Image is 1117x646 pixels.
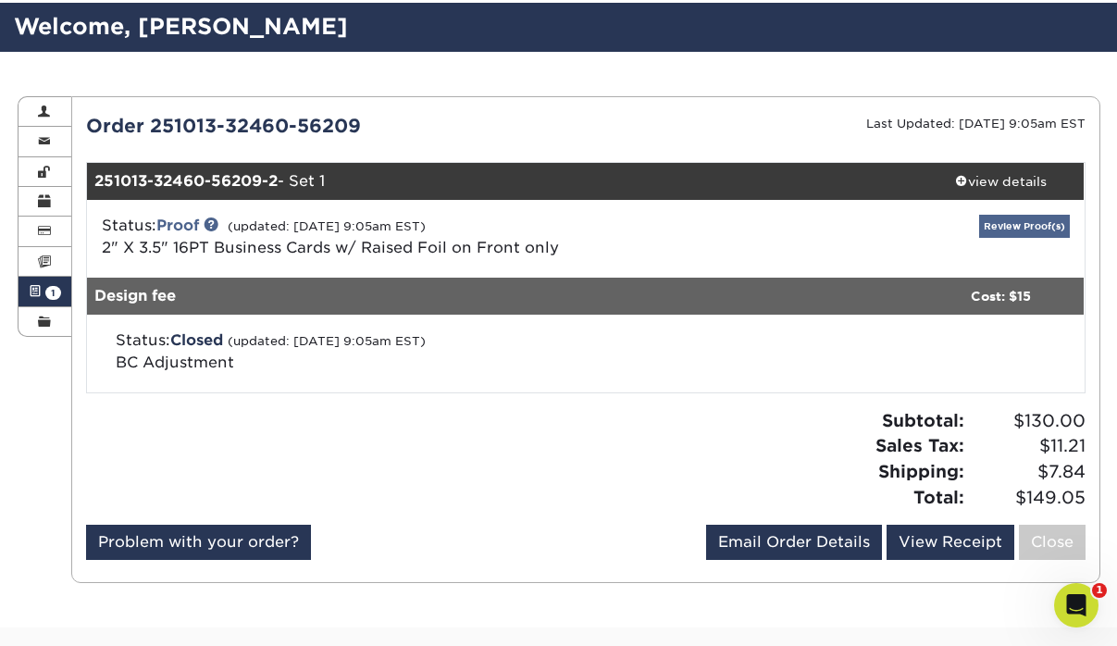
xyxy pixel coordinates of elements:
div: "We adjusted the size of [PERSON_NAME]'s card that you sent to 3.625 x 2.125" as required. We the... [30,17,289,143]
button: Send a message… [316,497,347,527]
div: Status: [88,215,751,259]
a: Close [1019,525,1086,560]
span: 1 [45,286,61,300]
iframe: Intercom live chat [1054,583,1098,627]
div: Close [325,7,358,41]
strong: Sales Tax: [875,435,964,455]
strong: Subtotal: [882,410,964,430]
small: (updated: [DATE] 9:05am EST) [228,334,426,348]
span: $7.84 [970,459,1086,485]
button: Emoji picker [58,504,73,519]
small: Last Updated: [DATE] 9:05am EST [866,117,1086,130]
div: view details [918,172,1085,191]
button: go back [12,7,47,43]
div: Status: [102,329,747,374]
span: $149.05 [970,485,1086,511]
div: Once approved, the order will be submitted to production shortly. Please let us know if you have ... [30,325,289,452]
span: $11.21 [970,433,1086,459]
a: Proof [156,217,199,234]
button: Start recording [118,504,132,519]
a: Problem with your order? [86,525,311,560]
a: 1 [19,277,72,306]
strong: Shipping: [878,461,964,481]
span: Closed [170,331,223,349]
div: At your convenience, please return to and log in to your account. From there, go to Account > Act... [30,180,289,289]
span: BC Adjustment [116,354,234,371]
strong: Design fee [94,287,176,304]
strong: 251013-32460-56209-2 [94,172,278,190]
i: You will receive a copy of this message by email [30,416,283,450]
h1: [PERSON_NAME] [90,9,210,23]
a: View Receipt [887,525,1014,560]
a: [DOMAIN_NAME] [43,199,151,214]
strong: Total: [913,487,964,507]
a: Email Order Details [706,525,882,560]
div: Order 251013-32460-56209 [72,112,586,140]
strong: Cost: $15 [971,289,1031,304]
span: 1 [1092,583,1107,598]
button: Gif picker [88,504,103,519]
a: Review Proof(s) [979,215,1070,238]
p: Active 2h ago [90,23,172,42]
span: $130.00 [970,408,1086,434]
img: Profile image for Erica [53,10,82,40]
textarea: Message… [16,466,354,497]
button: Home [290,7,325,43]
div: - Set 1 [87,163,918,200]
a: 2" X 3.5" 16PT Business Cards w/ Raised Foil on Front only [102,239,559,256]
a: view details [918,163,1085,200]
button: Upload attachment [29,504,43,519]
small: (updated: [DATE] 9:05am EST) [228,219,426,233]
